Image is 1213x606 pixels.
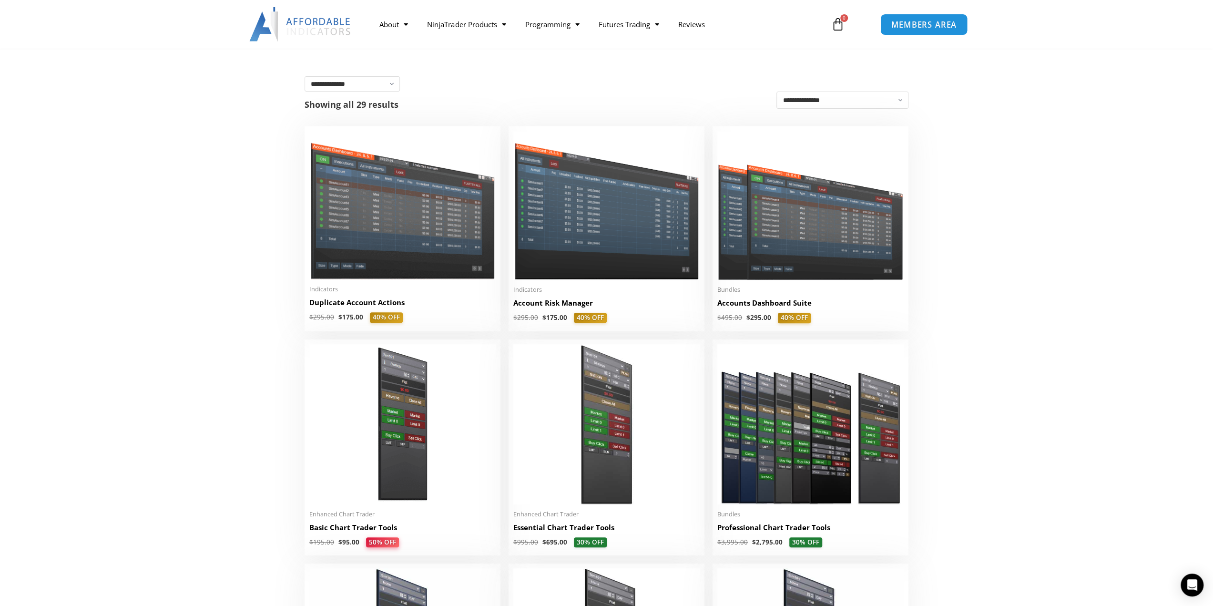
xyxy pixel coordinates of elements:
[717,523,904,537] a: Professional Chart Trader Tools
[746,313,750,322] span: $
[542,313,567,322] bdi: 175.00
[513,313,538,322] bdi: 295.00
[309,285,496,293] span: Indicators
[717,131,904,280] img: Accounts Dashboard Suite
[515,13,589,35] a: Programming
[746,313,771,322] bdi: 295.00
[1181,574,1203,596] div: Open Intercom Messenger
[513,510,700,518] span: Enhanced Chart Trader
[309,523,496,533] h2: Basic Chart Trader Tools
[513,298,700,313] a: Account Risk Manager
[717,510,904,518] span: Bundles
[309,523,496,537] a: Basic Chart Trader Tools
[574,313,607,323] span: 40% OFF
[513,344,700,504] img: Essential Chart Trader Tools
[752,538,783,546] bdi: 2,795.00
[752,538,756,546] span: $
[542,313,546,322] span: $
[717,298,904,313] a: Accounts Dashboard Suite
[891,21,957,29] span: MEMBERS AREA
[513,538,538,546] bdi: 995.00
[309,538,334,546] bdi: 195.00
[717,313,742,322] bdi: 495.00
[880,13,968,35] a: MEMBERS AREA
[776,92,908,109] select: Shop order
[817,10,859,38] a: 0
[513,131,700,279] img: Account Risk Manager
[305,100,398,109] p: Showing all 29 results
[513,298,700,308] h2: Account Risk Manager
[717,313,721,322] span: $
[668,13,714,35] a: Reviews
[513,286,700,294] span: Indicators
[249,7,352,41] img: LogoAI | Affordable Indicators – NinjaTrader
[717,538,748,546] bdi: 3,995.00
[338,538,342,546] span: $
[418,13,515,35] a: NinjaTrader Products
[338,313,342,321] span: $
[717,538,721,546] span: $
[513,523,700,537] a: Essential Chart Trader Tools
[574,537,607,548] span: 30% OFF
[513,538,517,546] span: $
[513,313,517,322] span: $
[309,313,313,321] span: $
[338,313,363,321] bdi: 175.00
[370,312,403,323] span: 40% OFF
[309,510,496,518] span: Enhanced Chart Trader
[840,14,848,22] span: 0
[589,13,668,35] a: Futures Trading
[778,313,811,323] span: 40% OFF
[717,344,904,504] img: ProfessionalToolsBundlePage
[789,537,822,548] span: 30% OFF
[338,538,359,546] bdi: 95.00
[370,13,418,35] a: About
[717,298,904,308] h2: Accounts Dashboard Suite
[717,286,904,294] span: Bundles
[309,344,496,504] img: BasicTools
[542,538,546,546] span: $
[513,523,700,533] h2: Essential Chart Trader Tools
[365,537,399,548] span: 50% OFF
[542,538,567,546] bdi: 695.00
[309,298,496,312] a: Duplicate Account Actions
[717,523,904,533] h2: Professional Chart Trader Tools
[309,131,496,279] img: Duplicate Account Actions
[370,13,820,35] nav: Menu
[309,313,334,321] bdi: 295.00
[309,538,313,546] span: $
[309,298,496,308] h2: Duplicate Account Actions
